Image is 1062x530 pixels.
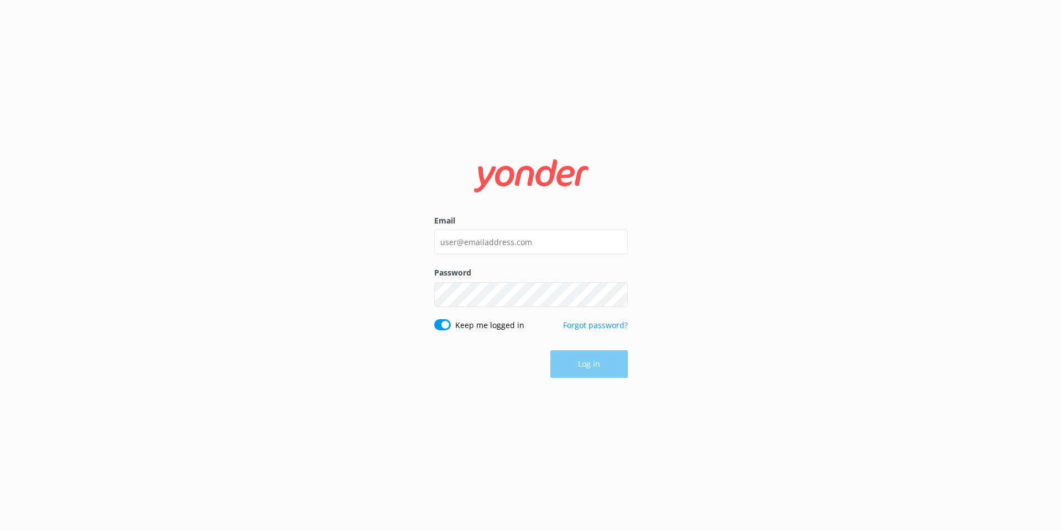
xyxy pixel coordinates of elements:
[455,319,524,331] label: Keep me logged in
[434,267,628,279] label: Password
[434,215,628,227] label: Email
[563,320,628,330] a: Forgot password?
[606,283,628,305] button: Show password
[434,230,628,254] input: user@emailaddress.com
